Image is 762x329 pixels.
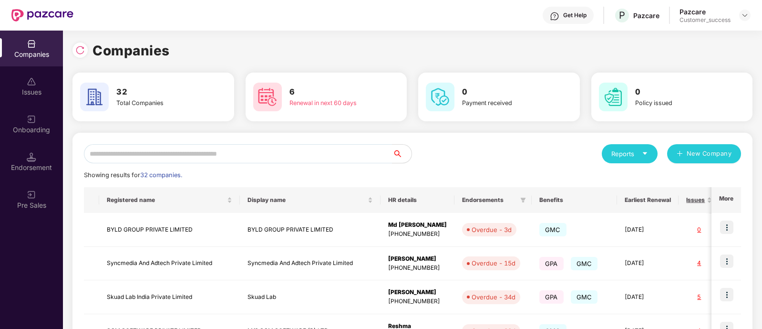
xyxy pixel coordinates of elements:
[392,150,412,158] span: search
[617,213,679,247] td: [DATE]
[75,45,85,55] img: svg+xml;base64,PHN2ZyBpZD0iUmVsb2FkLTMyeDMyIiB4bWxucz0iaHR0cDovL3d3dy53My5vcmcvMjAwMC9zdmciIHdpZH...
[381,187,454,213] th: HR details
[80,83,109,111] img: svg+xml;base64,PHN2ZyB4bWxucz0iaHR0cDovL3d3dy53My5vcmcvMjAwMC9zdmciIHdpZHRoPSI2MCIgaGVpZ2h0PSI2MC...
[11,9,73,21] img: New Pazcare Logo
[240,187,381,213] th: Display name
[99,247,240,281] td: Syncmedia And Adtech Private Limited
[472,258,515,268] div: Overdue - 15d
[99,213,240,247] td: BYLD GROUP PRIVATE LIMITED
[686,196,705,204] span: Issues
[116,98,198,108] div: Total Companies
[93,40,170,61] h1: Companies
[140,171,182,179] span: 32 companies.
[741,11,749,19] img: svg+xml;base64,PHN2ZyBpZD0iRHJvcGRvd24tMzJ4MzIiIHhtbG5zPSJodHRwOi8vd3d3LnczLm9yZy8yMDAwL3N2ZyIgd2...
[462,98,544,108] div: Payment received
[116,86,198,98] h3: 32
[27,115,36,124] img: svg+xml;base64,PHN2ZyB3aWR0aD0iMjAiIGhlaWdodD0iMjAiIHZpZXdCb3g9IjAgMCAyMCAyMCIgZmlsbD0ibm9uZSIgeG...
[253,83,282,111] img: svg+xml;base64,PHN2ZyB4bWxucz0iaHR0cDovL3d3dy53My5vcmcvMjAwMC9zdmciIHdpZHRoPSI2MCIgaGVpZ2h0PSI2MC...
[388,288,447,297] div: [PERSON_NAME]
[462,86,544,98] h3: 0
[571,257,598,270] span: GMC
[617,247,679,281] td: [DATE]
[686,259,712,268] div: 4
[462,196,516,204] span: Endorsements
[247,196,366,204] span: Display name
[677,150,683,158] span: plus
[518,194,528,206] span: filter
[388,255,447,264] div: [PERSON_NAME]
[686,293,712,302] div: 5
[388,221,447,230] div: Md [PERSON_NAME]
[99,280,240,314] td: Skuad Lab India Private Limited
[520,197,526,203] span: filter
[388,297,447,306] div: [PHONE_NUMBER]
[539,257,564,270] span: GPA
[687,149,732,159] span: New Company
[680,7,731,16] div: Pazcare
[563,11,587,19] div: Get Help
[472,225,512,234] div: Overdue - 3d
[289,86,371,98] h3: 6
[27,77,36,86] img: svg+xml;base64,PHN2ZyBpZD0iSXNzdWVzX2Rpc2FibGVkIiB4bWxucz0iaHR0cDovL3d3dy53My5vcmcvMjAwMC9zdmciIH...
[240,247,381,281] td: Syncmedia And Adtech Private Limited
[680,16,731,24] div: Customer_success
[27,152,36,162] img: svg+xml;base64,PHN2ZyB3aWR0aD0iMTQuNSIgaGVpZ2h0PSIxNC41IiB2aWV3Qm94PSIwIDAgMTYgMTYiIGZpbGw9Im5vbm...
[642,150,648,157] span: caret-down
[635,98,717,108] div: Policy issued
[240,213,381,247] td: BYLD GROUP PRIVATE LIMITED
[617,280,679,314] td: [DATE]
[599,83,628,111] img: svg+xml;base64,PHN2ZyB4bWxucz0iaHR0cDovL3d3dy53My5vcmcvMjAwMC9zdmciIHdpZHRoPSI2MCIgaGVpZ2h0PSI2MC...
[84,171,182,179] span: Showing results for
[686,225,712,234] div: 0
[720,288,733,301] img: icon
[571,290,598,304] span: GMC
[611,149,648,159] div: Reports
[619,10,625,21] span: P
[679,187,720,213] th: Issues
[532,187,617,213] th: Benefits
[472,292,515,302] div: Overdue - 34d
[617,187,679,213] th: Earliest Renewal
[539,290,564,304] span: GPA
[27,190,36,200] img: svg+xml;base64,PHN2ZyB3aWR0aD0iMjAiIGhlaWdodD0iMjAiIHZpZXdCb3g9IjAgMCAyMCAyMCIgZmlsbD0ibm9uZSIgeG...
[392,144,412,163] button: search
[633,11,659,20] div: Pazcare
[240,280,381,314] td: Skuad Lab
[426,83,454,111] img: svg+xml;base64,PHN2ZyB4bWxucz0iaHR0cDovL3d3dy53My5vcmcvMjAwMC9zdmciIHdpZHRoPSI2MCIgaGVpZ2h0PSI2MC...
[289,98,371,108] div: Renewal in next 60 days
[27,39,36,49] img: svg+xml;base64,PHN2ZyBpZD0iQ29tcGFuaWVzIiB4bWxucz0iaHR0cDovL3d3dy53My5vcmcvMjAwMC9zdmciIHdpZHRoPS...
[711,187,741,213] th: More
[667,144,741,163] button: plusNew Company
[388,264,447,273] div: [PHONE_NUMBER]
[539,223,566,236] span: GMC
[720,221,733,234] img: icon
[388,230,447,239] div: [PHONE_NUMBER]
[635,86,717,98] h3: 0
[550,11,559,21] img: svg+xml;base64,PHN2ZyBpZD0iSGVscC0zMngzMiIgeG1sbnM9Imh0dHA6Ly93d3cudzMub3JnLzIwMDAvc3ZnIiB3aWR0aD...
[99,187,240,213] th: Registered name
[720,255,733,268] img: icon
[107,196,225,204] span: Registered name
